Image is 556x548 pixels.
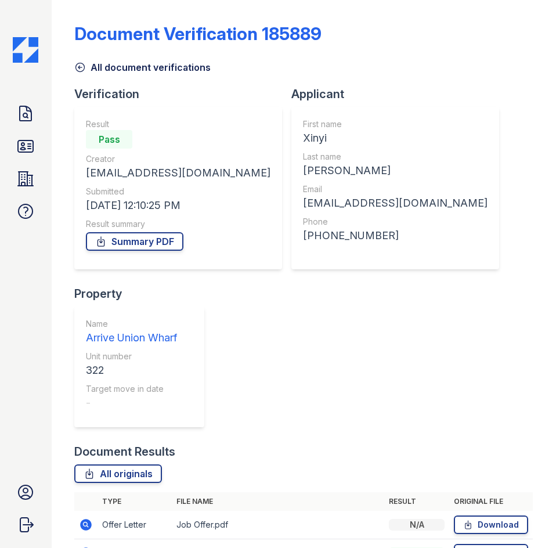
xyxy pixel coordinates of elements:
[74,286,214,302] div: Property
[74,464,162,483] a: All originals
[74,86,291,102] div: Verification
[449,492,533,511] th: Original file
[303,118,488,130] div: First name
[86,383,177,395] div: Target move in date
[303,151,488,163] div: Last name
[172,492,384,511] th: File name
[86,318,177,346] a: Name Arrive Union Wharf
[86,153,270,165] div: Creator
[291,86,508,102] div: Applicant
[303,183,488,195] div: Email
[303,130,488,146] div: Xinyi
[86,351,177,362] div: Unit number
[86,186,270,197] div: Submitted
[303,163,488,179] div: [PERSON_NAME]
[86,118,270,130] div: Result
[86,218,270,230] div: Result summary
[303,216,488,228] div: Phone
[74,444,175,460] div: Document Results
[86,362,177,378] div: 322
[454,515,528,534] a: Download
[13,37,38,63] img: CE_Icon_Blue-c292c112584629df590d857e76928e9f676e5b41ef8f769ba2f05ee15b207248.png
[389,519,445,531] div: N/A
[86,130,132,149] div: Pass
[86,318,177,330] div: Name
[172,511,384,539] td: Job Offer.pdf
[86,330,177,346] div: Arrive Union Wharf
[86,165,270,181] div: [EMAIL_ADDRESS][DOMAIN_NAME]
[98,511,172,539] td: Offer Letter
[303,228,488,244] div: [PHONE_NUMBER]
[303,195,488,211] div: [EMAIL_ADDRESS][DOMAIN_NAME]
[74,23,322,44] div: Document Verification 185889
[384,492,449,511] th: Result
[86,232,183,251] a: Summary PDF
[98,492,172,511] th: Type
[74,60,211,74] a: All document verifications
[86,197,270,214] div: [DATE] 12:10:25 PM
[86,395,177,411] div: -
